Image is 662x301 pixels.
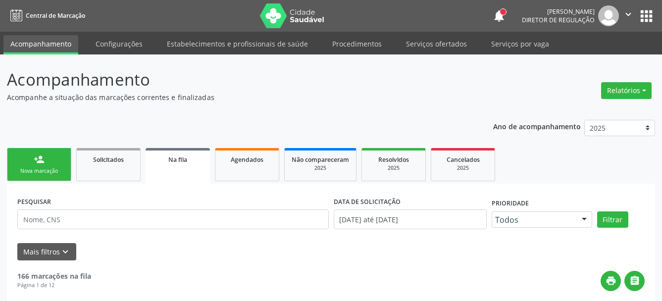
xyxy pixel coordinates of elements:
div: 2025 [292,164,349,172]
a: Procedimentos [325,35,389,52]
button: print [601,271,621,291]
span: Não compareceram [292,155,349,164]
div: Página 1 de 12 [17,281,91,290]
span: Cancelados [447,155,480,164]
img: img [598,5,619,26]
span: Central de Marcação [26,11,85,20]
label: PESQUISAR [17,194,51,209]
input: Nome, CNS [17,209,329,229]
button: Mais filtroskeyboard_arrow_down [17,243,76,260]
span: Solicitados [93,155,124,164]
span: Resolvidos [378,155,409,164]
a: Configurações [89,35,150,52]
i: print [606,275,616,286]
button: Relatórios [601,82,652,99]
a: Estabelecimentos e profissionais de saúde [160,35,315,52]
button: apps [638,7,655,25]
label: DATA DE SOLICITAÇÃO [334,194,401,209]
div: Nova marcação [14,167,64,175]
div: 2025 [438,164,488,172]
p: Acompanhamento [7,67,460,92]
a: Acompanhamento [3,35,78,54]
p: Acompanhe a situação das marcações correntes e finalizadas [7,92,460,102]
a: Serviços ofertados [399,35,474,52]
strong: 166 marcações na fila [17,271,91,281]
span: Agendados [231,155,263,164]
button: Filtrar [597,211,628,228]
div: [PERSON_NAME] [522,7,595,16]
div: person_add [34,154,45,165]
a: Serviços por vaga [484,35,556,52]
p: Ano de acompanhamento [493,120,581,132]
button:  [619,5,638,26]
i:  [623,9,634,20]
button:  [624,271,645,291]
label: Prioridade [492,196,529,211]
span: Na fila [168,155,187,164]
i: keyboard_arrow_down [60,247,71,257]
span: Diretor de regulação [522,16,595,24]
button: notifications [492,9,506,23]
span: Todos [495,215,572,225]
input: Selecione um intervalo [334,209,487,229]
div: 2025 [369,164,418,172]
i:  [629,275,640,286]
a: Central de Marcação [7,7,85,24]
